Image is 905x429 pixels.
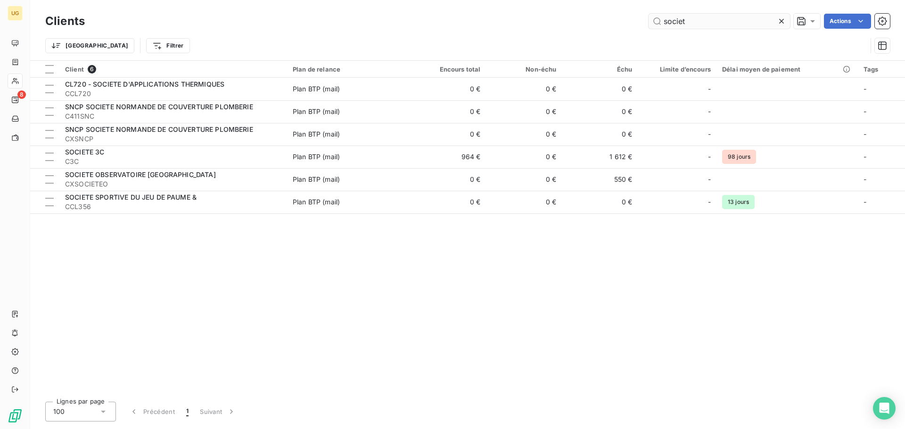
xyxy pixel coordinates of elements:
[293,197,340,207] div: Plan BTP (mail)
[293,152,340,162] div: Plan BTP (mail)
[562,100,638,123] td: 0 €
[708,152,711,162] span: -
[864,85,866,93] span: -
[293,175,340,184] div: Plan BTP (mail)
[864,198,866,206] span: -
[411,146,486,168] td: 964 €
[643,65,711,73] div: Limite d’encours
[649,14,790,29] input: Rechercher
[486,146,562,168] td: 0 €
[411,78,486,100] td: 0 €
[65,179,281,189] span: CXSOCIETEO
[53,407,65,416] span: 100
[88,65,96,73] span: 6
[65,193,197,201] span: SOCIETE SPORTIVE DU JEU DE PAUME &
[65,125,253,133] span: SNCP SOCIETE NORMANDE DE COUVERTURE PLOMBERIE
[123,402,181,421] button: Précédent
[8,6,23,21] div: UG
[864,175,866,183] span: -
[562,146,638,168] td: 1 612 €
[194,402,242,421] button: Suivant
[65,134,281,144] span: CXSNCP
[45,38,134,53] button: [GEOGRAPHIC_DATA]
[824,14,871,29] button: Actions
[65,170,216,178] span: SOCIETE OBSERVATOIRE [GEOGRAPHIC_DATA]
[562,168,638,191] td: 550 €
[181,402,194,421] button: 1
[65,148,105,156] span: SOCIETE 3C
[722,195,755,209] span: 13 jours
[864,153,866,161] span: -
[873,397,896,420] div: Open Intercom Messenger
[486,168,562,191] td: 0 €
[293,107,340,116] div: Plan BTP (mail)
[864,65,899,73] div: Tags
[146,38,189,53] button: Filtrer
[411,191,486,213] td: 0 €
[562,191,638,213] td: 0 €
[568,65,632,73] div: Échu
[65,89,281,98] span: CCL720
[722,65,852,73] div: Délai moyen de paiement
[65,202,281,211] span: CCL356
[562,123,638,146] td: 0 €
[486,78,562,100] td: 0 €
[186,407,189,416] span: 1
[708,175,711,184] span: -
[492,65,556,73] div: Non-échu
[486,123,562,146] td: 0 €
[65,112,281,121] span: C411SNC
[8,408,23,423] img: Logo LeanPay
[416,65,481,73] div: Encours total
[411,100,486,123] td: 0 €
[486,191,562,213] td: 0 €
[708,130,711,139] span: -
[411,123,486,146] td: 0 €
[293,65,405,73] div: Plan de relance
[65,80,224,88] span: CL720 - SOCIETE D'APPLICATIONS THERMIQUES
[17,90,26,99] span: 8
[293,84,340,94] div: Plan BTP (mail)
[722,150,756,164] span: 98 jours
[45,13,85,30] h3: Clients
[708,107,711,116] span: -
[486,100,562,123] td: 0 €
[562,78,638,100] td: 0 €
[864,107,866,115] span: -
[65,65,84,73] span: Client
[293,130,340,139] div: Plan BTP (mail)
[65,103,253,111] span: SNCP SOCIETE NORMANDE DE COUVERTURE PLOMBERIE
[708,84,711,94] span: -
[65,157,281,166] span: C3C
[864,130,866,138] span: -
[708,197,711,207] span: -
[411,168,486,191] td: 0 €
